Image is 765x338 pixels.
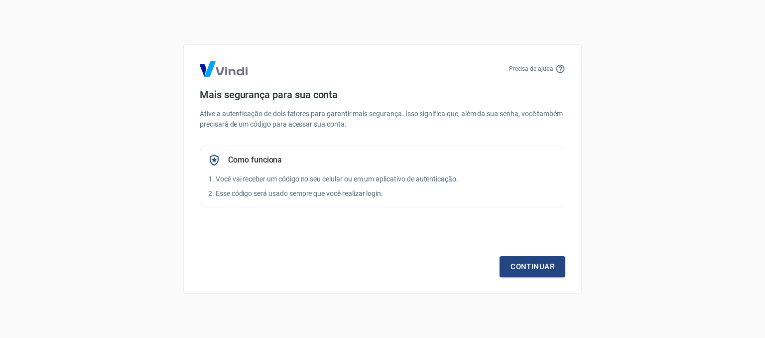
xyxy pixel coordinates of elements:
[200,61,248,77] img: Logo Vind
[208,174,557,184] p: 1. Você vai receber um código no seu celular ou em um aplicativo de autenticação.
[200,89,565,101] h4: Mais segurança para sua conta
[500,256,565,277] a: Continuar
[200,109,565,130] p: Ative a autenticação de dois fatores para garantir mais segurança. Isso significa que, além da su...
[228,155,282,165] h5: Como funciona
[509,64,553,73] p: Precisa de ajuda
[208,188,557,199] p: 2. Esse código será usado sempre que você realizar login.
